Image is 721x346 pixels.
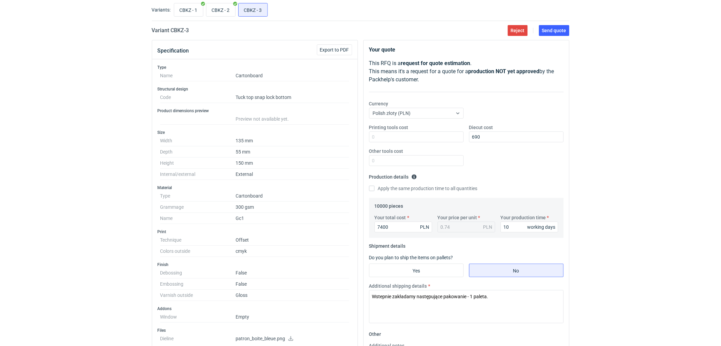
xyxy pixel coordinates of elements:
[160,246,236,257] dt: Colors outside
[152,6,171,13] label: Variants:
[369,59,564,84] p: This RFQ is a . This means it's a request for a quote for a by the Packhelp's customer.
[375,214,406,221] label: Your total cost
[236,311,349,323] dd: Empty
[236,70,349,81] dd: Cartonboard
[369,46,396,53] strong: Your quote
[158,65,352,70] h3: Type
[369,124,408,131] label: Printing tools cost
[508,25,528,36] button: Reject
[369,329,381,337] legend: Other
[160,202,236,213] dt: Grammage
[369,148,403,155] label: Other tools cost
[369,171,417,180] legend: Production details
[369,131,464,142] input: 0
[158,306,352,311] h3: Addons
[501,222,558,232] input: 0
[160,279,236,290] dt: Embossing
[401,60,470,66] strong: request for quote estimation
[468,68,540,75] strong: production NOT yet approved
[160,169,236,180] dt: Internal/external
[375,222,432,232] input: 0
[527,224,556,230] div: working days
[158,185,352,190] h3: Material
[160,158,236,169] dt: Height
[160,92,236,103] dt: Code
[369,255,453,260] label: Do you plan to ship the items on pallets?
[236,213,349,224] dd: Gc1
[469,264,564,277] label: No
[369,264,464,277] label: Yes
[160,70,236,81] dt: Name
[160,135,236,146] dt: Width
[160,146,236,158] dt: Depth
[438,214,477,221] label: Your price per unit
[236,92,349,103] dd: Tuck top snap lock bottom
[236,169,349,180] dd: External
[539,25,569,36] button: Send quote
[236,279,349,290] dd: False
[158,229,352,235] h3: Print
[158,108,352,114] h3: Product dimensions preview
[375,201,403,209] legend: 10000 pieces
[317,44,352,55] button: Export to PDF
[236,267,349,279] dd: False
[158,43,189,59] button: Specification
[236,202,349,213] dd: 300 gsm
[238,3,268,17] label: CBKZ - 3
[369,185,478,192] label: Apply the same production time to all quantities
[236,290,349,301] dd: Gloss
[236,190,349,202] dd: Cartonboard
[206,3,236,17] label: CBKZ - 2
[160,190,236,202] dt: Type
[369,290,564,323] textarea: Wstepnie zakładamy następujące pakowanie - 1 paleta.
[158,328,352,333] h3: Files
[158,86,352,92] h3: Structural design
[542,28,566,33] span: Send quote
[236,146,349,158] dd: 55 mm
[369,283,427,289] label: Additional shipping details
[469,124,493,131] label: Diecut cost
[160,213,236,224] dt: Name
[483,224,493,230] div: PLN
[236,235,349,246] dd: Offset
[369,155,464,166] input: 0
[320,47,349,52] span: Export to PDF
[236,336,349,342] p: patron_boite_bleue.png
[174,3,203,17] label: CBKZ - 1
[160,311,236,323] dt: Window
[152,26,189,35] h2: Variant CBKZ - 3
[236,116,289,122] span: Preview not available yet.
[420,224,429,230] div: PLN
[160,290,236,301] dt: Varnish outside
[236,135,349,146] dd: 135 mm
[236,246,349,257] dd: cmyk
[511,28,525,33] span: Reject
[236,158,349,169] dd: 150 mm
[160,267,236,279] dt: Debossing
[369,241,406,249] legend: Shipment details
[158,262,352,267] h3: Finish
[158,130,352,135] h3: Size
[469,131,564,142] input: 0
[501,214,546,221] label: Your production time
[373,110,411,116] span: Polish złoty (PLN)
[160,235,236,246] dt: Technique
[369,100,388,107] label: Currency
